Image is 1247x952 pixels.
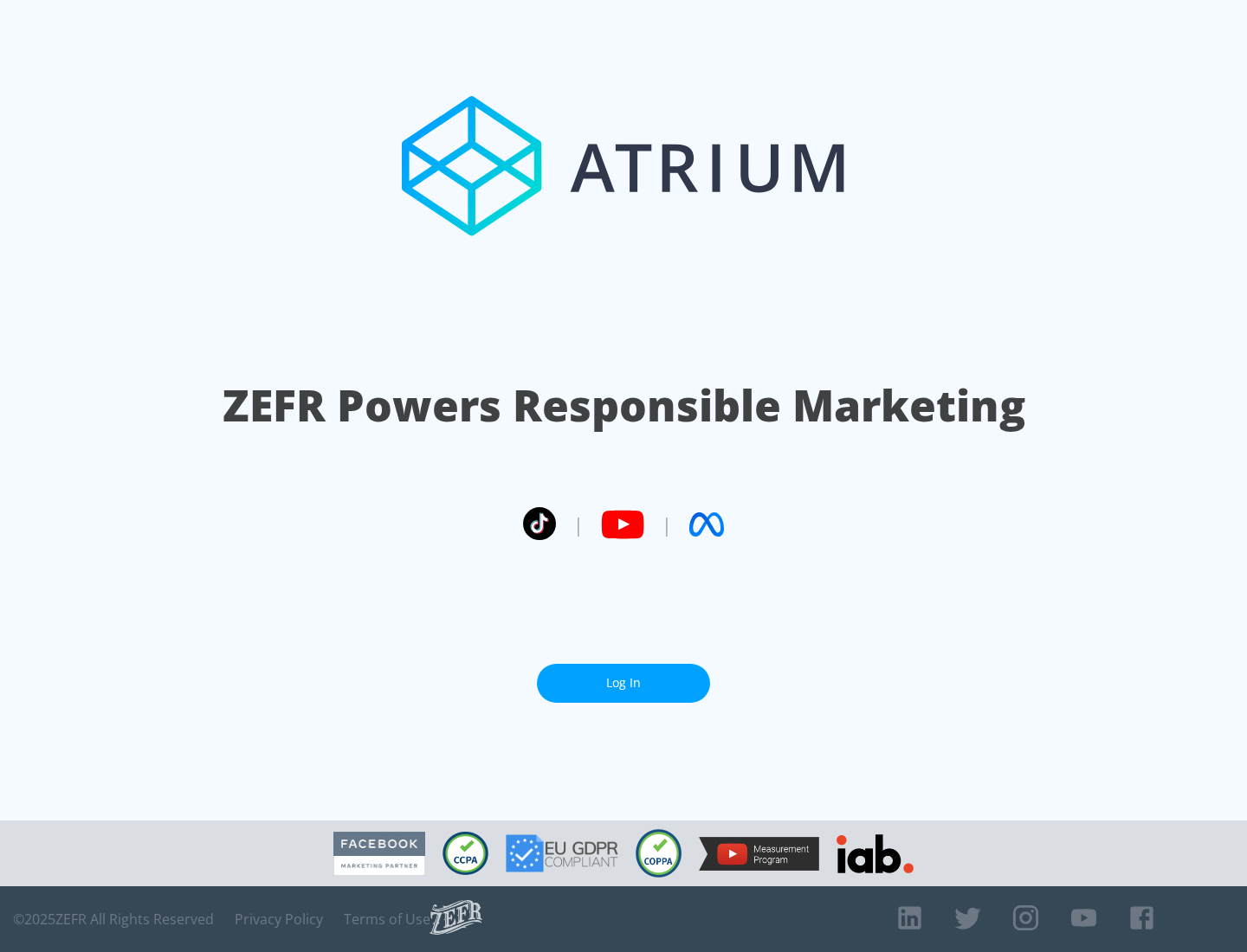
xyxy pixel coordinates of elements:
img: COPPA Compliant [636,829,682,878]
span: | [573,511,584,537]
span: © 2025 ZEFR All Rights Reserved [13,910,214,928]
img: Facebook Marketing Partner [333,832,425,876]
img: CCPA Compliant [443,832,488,875]
img: GDPR Compliant [506,834,618,872]
a: Terms of Use [344,910,430,928]
h1: ZEFR Powers Responsible Marketing [223,376,1025,435]
img: IAB [837,834,914,873]
img: YouTube Measurement Program [699,837,819,871]
a: Privacy Policy [235,910,323,928]
span: | [662,511,672,537]
a: Log In [537,664,710,703]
